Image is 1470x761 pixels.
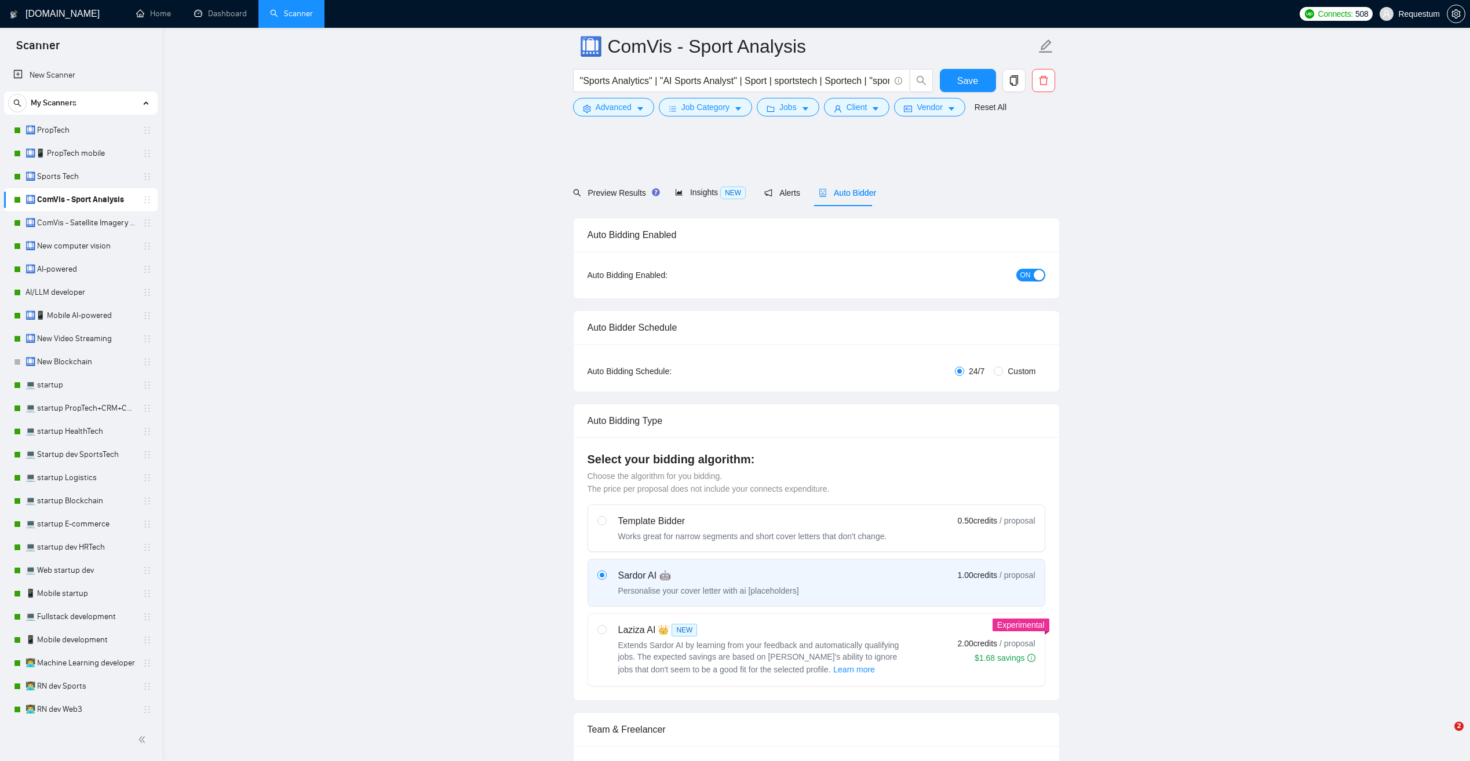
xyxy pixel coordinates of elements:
a: dashboardDashboard [194,9,247,19]
span: Extends Sardor AI by learning from your feedback and automatically qualifying jobs. The expected ... [618,641,899,674]
span: user [1383,10,1391,18]
span: 0.50 credits [958,514,997,527]
iframe: Intercom live chat [1431,722,1458,749]
a: 🛄 ComVis - Satellite Imagery Analysis [25,211,136,235]
span: holder [143,589,152,598]
img: upwork-logo.png [1305,9,1314,19]
span: holder [143,288,152,297]
span: Advanced [596,101,632,114]
a: 🛄 Sports Tech [25,165,136,188]
a: 💻 startup Logistics [25,466,136,489]
span: Alerts [764,188,800,197]
span: edit [1038,39,1053,54]
button: Save [940,69,996,92]
button: Laziza AI NEWExtends Sardor AI by learning from your feedback and automatically qualifying jobs. ... [833,663,876,676]
a: setting [1447,9,1465,19]
a: searchScanner [270,9,313,19]
button: setting [1447,5,1465,23]
a: 📱 Mobile development [25,628,136,652]
span: holder [143,450,152,459]
img: logo [10,5,18,24]
button: barsJob Categorycaret-down [659,98,752,116]
span: holder [143,265,152,274]
div: Template Bidder [618,514,887,528]
a: 🛄 ComVis - Sport Analysis [25,188,136,211]
input: Scanner name... [579,32,1036,61]
span: / proposal [1000,515,1035,526]
span: holder [143,612,152,621]
span: holder [143,126,152,135]
span: search [910,75,932,86]
span: holder [143,635,152,645]
div: Team & Freelancer [588,713,1045,746]
button: settingAdvancedcaret-down [573,98,654,116]
span: 2.00 credits [958,637,997,650]
span: My Scanners [31,92,76,115]
span: holder [143,682,152,691]
button: idcardVendorcaret-down [894,98,965,116]
span: Vendor [917,101,942,114]
span: caret-down [734,104,742,113]
a: 💻 startup PropTech+CRM+Construction [25,397,136,420]
span: Insights [675,188,746,197]
span: holder [143,496,152,506]
span: copy [1003,75,1025,86]
a: 🛄 PropTech [25,119,136,142]
div: Works great for narrow segments and short cover letters that don't change. [618,530,887,542]
a: Reset All [975,101,1006,114]
div: Tooltip anchor [651,187,661,197]
span: info-circle [1027,654,1035,662]
div: Sardor AI 🤖 [618,569,799,583]
span: search [9,99,26,107]
span: caret-down [636,104,644,113]
span: idcard [904,104,912,113]
li: New Scanner [4,64,158,87]
span: Experimental [997,620,1045,630]
a: 🛄 AI-powered [25,258,136,281]
span: caret-down [801,104,809,113]
span: holder [143,195,152,204]
span: setting [583,104,591,113]
a: 💻 startup [25,374,136,397]
span: Auto Bidder [819,188,876,197]
a: 💻 startup E-commerce [25,513,136,536]
a: 💻 Fullstack development [25,605,136,628]
span: 👑 [658,623,669,637]
button: folderJobscaret-down [757,98,819,116]
span: Jobs [779,101,797,114]
a: 💻 startup dev HRTech [25,536,136,559]
button: userClientcaret-down [824,98,890,116]
span: 508 [1355,8,1368,20]
a: 💻 startup Blockchain [25,489,136,513]
span: / proposal [1000,638,1035,649]
span: holder [143,519,152,529]
span: holder [143,311,152,320]
button: search [910,69,933,92]
span: user [834,104,842,113]
span: Learn more [833,663,875,676]
span: setting [1447,9,1465,19]
a: 🛄 New computer vision [25,235,136,258]
span: Save [957,74,978,88]
span: holder [143,218,152,228]
span: Preview Results [573,188,656,197]
a: AI/LLM developer [25,281,136,304]
a: 💻 Web startup dev [25,559,136,582]
span: Connects: [1318,8,1353,20]
span: holder [143,566,152,575]
input: Search Freelance Jobs... [580,74,889,88]
span: holder [143,149,152,158]
div: Personalise your cover letter with ai [placeholders] [618,585,799,597]
span: NEW [720,186,746,199]
span: holder [143,543,152,552]
span: folder [767,104,775,113]
span: notification [764,189,772,197]
span: holder [143,334,152,343]
button: copy [1002,69,1026,92]
a: 🛄📱 PropTech mobile [25,142,136,165]
span: NEW [672,624,697,636]
a: 📱 Mobile startup [25,582,136,605]
span: caret-down [947,104,955,113]
span: holder [143,658,152,668]
a: 👨‍💻 Machine Learning developer [25,652,136,675]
